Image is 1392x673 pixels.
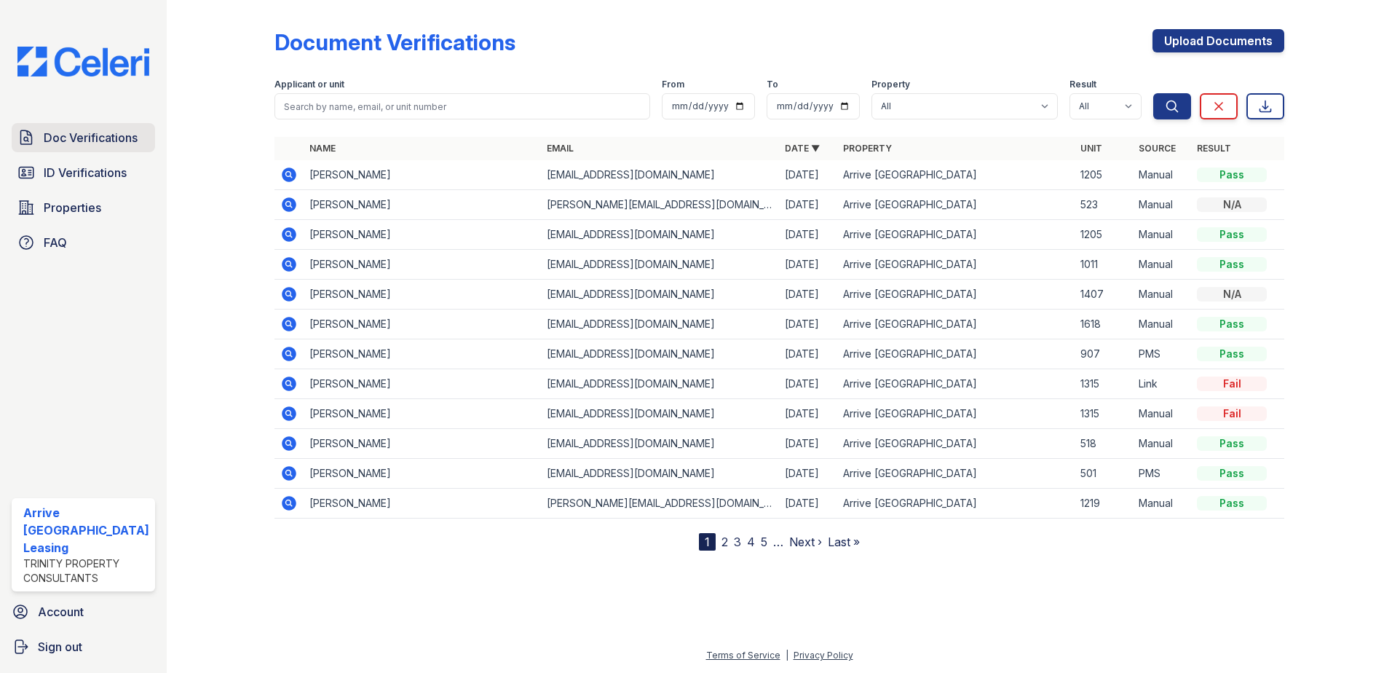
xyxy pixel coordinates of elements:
td: [EMAIL_ADDRESS][DOMAIN_NAME] [541,459,779,489]
td: PMS [1133,459,1191,489]
td: 1205 [1075,160,1133,190]
td: [PERSON_NAME][EMAIL_ADDRESS][DOMAIN_NAME] [541,489,779,519]
div: Pass [1197,168,1267,182]
div: Fail [1197,377,1267,391]
td: Arrive [GEOGRAPHIC_DATA] [837,220,1075,250]
td: Link [1133,369,1191,399]
td: 1011 [1075,250,1133,280]
div: 1 [699,533,716,551]
label: To [767,79,778,90]
div: Pass [1197,436,1267,451]
div: | [786,650,788,661]
td: 1315 [1075,369,1133,399]
a: Unit [1080,143,1102,154]
td: 501 [1075,459,1133,489]
div: Pass [1197,466,1267,481]
a: FAQ [12,228,155,257]
td: Arrive [GEOGRAPHIC_DATA] [837,310,1075,339]
td: [EMAIL_ADDRESS][DOMAIN_NAME] [541,369,779,399]
a: Next › [789,535,822,549]
a: Account [6,597,161,626]
div: N/A [1197,197,1267,212]
label: Property [871,79,910,90]
td: 1219 [1075,489,1133,519]
td: 907 [1075,339,1133,369]
span: Account [38,603,84,621]
td: [PERSON_NAME] [304,280,542,310]
a: 2 [721,535,728,549]
a: Date ▼ [785,143,820,154]
td: [EMAIL_ADDRESS][DOMAIN_NAME] [541,220,779,250]
label: From [662,79,684,90]
span: Sign out [38,638,82,656]
img: CE_Logo_Blue-a8612792a0a2168367f1c8372b55b34899dd931a85d93a1a3d3e32e68fde9ad4.png [6,47,161,76]
td: [PERSON_NAME] [304,190,542,220]
span: … [773,533,783,551]
td: [DATE] [779,280,837,310]
td: Manual [1133,489,1191,519]
td: [DATE] [779,190,837,220]
a: Property [843,143,892,154]
div: Pass [1197,496,1267,511]
td: [PERSON_NAME] [304,310,542,339]
td: Manual [1133,190,1191,220]
input: Search by name, email, or unit number [274,93,651,119]
a: Result [1197,143,1231,154]
span: ID Verifications [44,164,127,181]
td: 1205 [1075,220,1133,250]
td: Arrive [GEOGRAPHIC_DATA] [837,429,1075,459]
td: Arrive [GEOGRAPHIC_DATA] [837,369,1075,399]
td: Manual [1133,160,1191,190]
td: Manual [1133,399,1191,429]
a: Email [547,143,574,154]
a: Name [309,143,336,154]
td: Arrive [GEOGRAPHIC_DATA] [837,489,1075,519]
td: [EMAIL_ADDRESS][DOMAIN_NAME] [541,160,779,190]
td: [DATE] [779,429,837,459]
td: [EMAIL_ADDRESS][DOMAIN_NAME] [541,280,779,310]
td: [DATE] [779,339,837,369]
td: 523 [1075,190,1133,220]
td: Manual [1133,280,1191,310]
td: [EMAIL_ADDRESS][DOMAIN_NAME] [541,250,779,280]
td: Manual [1133,310,1191,339]
a: Last » [828,535,860,549]
a: ID Verifications [12,158,155,187]
td: [PERSON_NAME] [304,250,542,280]
td: [PERSON_NAME] [304,459,542,489]
td: Arrive [GEOGRAPHIC_DATA] [837,399,1075,429]
div: Pass [1197,227,1267,242]
td: [PERSON_NAME] [304,429,542,459]
a: 5 [761,535,767,549]
td: Arrive [GEOGRAPHIC_DATA] [837,280,1075,310]
td: 518 [1075,429,1133,459]
td: [EMAIL_ADDRESS][DOMAIN_NAME] [541,399,779,429]
div: N/A [1197,287,1267,302]
span: FAQ [44,234,67,251]
td: Arrive [GEOGRAPHIC_DATA] [837,190,1075,220]
td: [DATE] [779,459,837,489]
span: Properties [44,199,101,216]
td: [DATE] [779,250,837,280]
td: [PERSON_NAME][EMAIL_ADDRESS][DOMAIN_NAME] [541,190,779,220]
div: Fail [1197,406,1267,421]
td: Manual [1133,429,1191,459]
div: Pass [1197,257,1267,272]
td: Arrive [GEOGRAPHIC_DATA] [837,339,1075,369]
td: PMS [1133,339,1191,369]
td: [DATE] [779,220,837,250]
a: Upload Documents [1152,29,1284,52]
a: Doc Verifications [12,123,155,152]
td: Manual [1133,220,1191,250]
div: Arrive [GEOGRAPHIC_DATA] Leasing [23,504,149,556]
a: Privacy Policy [794,650,853,661]
td: [DATE] [779,310,837,339]
td: [PERSON_NAME] [304,220,542,250]
a: Source [1139,143,1176,154]
td: [EMAIL_ADDRESS][DOMAIN_NAME] [541,310,779,339]
td: [EMAIL_ADDRESS][DOMAIN_NAME] [541,339,779,369]
label: Applicant or unit [274,79,344,90]
td: [DATE] [779,160,837,190]
td: [DATE] [779,489,837,519]
a: Sign out [6,632,161,661]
